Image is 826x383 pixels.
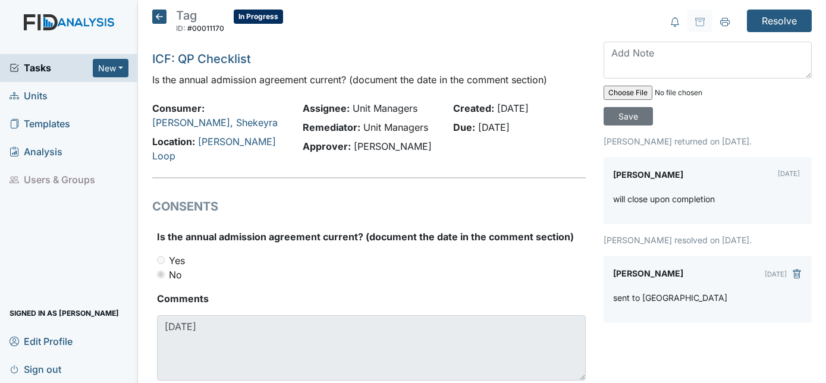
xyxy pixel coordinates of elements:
[157,291,586,306] strong: Comments
[10,304,119,322] span: Signed in as [PERSON_NAME]
[613,291,727,304] p: sent to [GEOGRAPHIC_DATA]
[234,10,283,24] span: In Progress
[747,10,812,32] input: Resolve
[157,256,165,264] input: Yes
[152,73,586,87] p: Is the annual admission agreement current? (document the date in the comment section)
[152,197,586,215] h1: CONSENTS
[497,102,529,114] span: [DATE]
[765,270,787,278] small: [DATE]
[303,121,360,133] strong: Remediator:
[10,115,70,133] span: Templates
[169,253,185,268] label: Yes
[353,102,417,114] span: Unit Managers
[157,271,165,278] input: No
[354,140,432,152] span: [PERSON_NAME]
[10,61,93,75] a: Tasks
[152,136,195,147] strong: Location:
[10,143,62,161] span: Analysis
[453,121,475,133] strong: Due:
[157,315,586,381] textarea: [DATE]
[152,136,276,162] a: [PERSON_NAME] Loop
[303,140,351,152] strong: Approver:
[93,59,128,77] button: New
[152,52,251,66] a: ICF: QP Checklist
[176,24,186,33] span: ID:
[453,102,494,114] strong: Created:
[10,332,73,350] span: Edit Profile
[363,121,428,133] span: Unit Managers
[613,193,715,205] p: will close upon completion
[478,121,510,133] span: [DATE]
[176,8,197,23] span: Tag
[604,234,812,246] p: [PERSON_NAME] resolved on [DATE].
[187,24,224,33] span: #00011170
[604,107,653,125] input: Save
[10,87,48,105] span: Units
[613,265,683,282] label: [PERSON_NAME]
[778,169,800,178] small: [DATE]
[10,360,61,378] span: Sign out
[604,135,812,147] p: [PERSON_NAME] returned on [DATE].
[152,102,205,114] strong: Consumer:
[157,230,574,244] label: Is the annual admission agreement current? (document the date in the comment section)
[303,102,350,114] strong: Assignee:
[613,167,683,183] label: [PERSON_NAME]
[169,268,182,282] label: No
[152,117,278,128] a: [PERSON_NAME], Shekeyra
